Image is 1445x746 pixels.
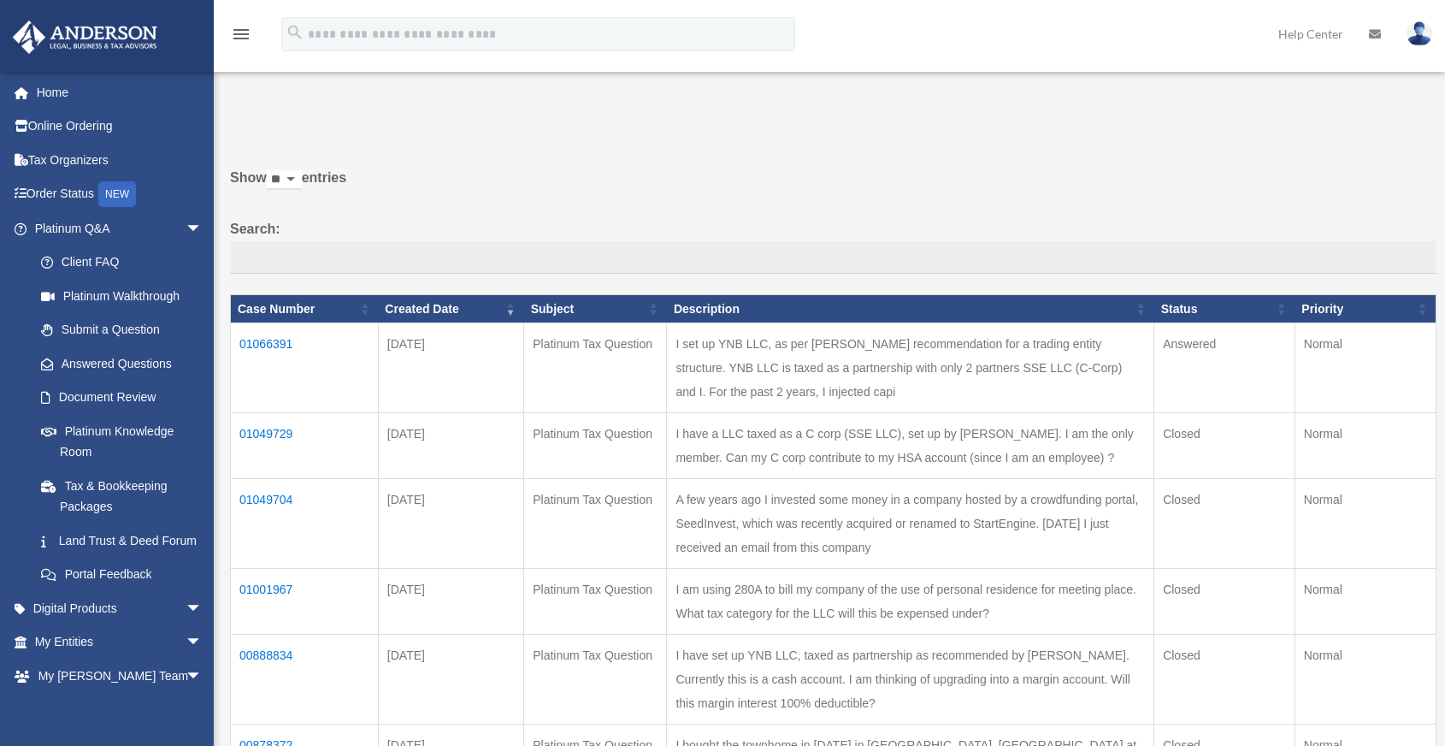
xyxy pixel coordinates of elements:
[186,591,220,626] span: arrow_drop_down
[98,181,136,207] div: NEW
[230,217,1436,274] label: Search:
[524,323,667,413] td: Platinum Tax Question
[378,635,523,725] td: [DATE]
[24,558,220,592] a: Portal Feedback
[524,413,667,479] td: Platinum Tax Question
[12,211,220,246] a: Platinum Q&Aarrow_drop_down
[186,659,220,694] span: arrow_drop_down
[12,75,228,110] a: Home
[12,110,228,144] a: Online Ordering
[1154,294,1295,323] th: Status: activate to sort column ascending
[524,569,667,635] td: Platinum Tax Question
[378,323,523,413] td: [DATE]
[231,24,251,44] i: menu
[231,479,379,569] td: 01049704
[24,469,220,524] a: Tax & Bookkeeping Packages
[8,21,162,54] img: Anderson Advisors Platinum Portal
[24,381,220,415] a: Document Review
[524,635,667,725] td: Platinum Tax Question
[230,241,1436,274] input: Search:
[12,591,228,625] a: Digital Productsarrow_drop_down
[667,294,1154,323] th: Description: activate to sort column ascending
[1154,635,1295,725] td: Closed
[378,569,523,635] td: [DATE]
[667,479,1154,569] td: A few years ago I invested some money in a company hosted by a crowdfunding portal, SeedInvest, w...
[24,246,220,280] a: Client FAQ
[378,294,523,323] th: Created Date: activate to sort column ascending
[24,346,211,381] a: Answered Questions
[1295,413,1436,479] td: Normal
[1407,21,1432,46] img: User Pic
[378,413,523,479] td: [DATE]
[378,479,523,569] td: [DATE]
[12,625,228,660] a: My Entitiesarrow_drop_down
[24,414,220,469] a: Platinum Knowledge Room
[1295,294,1436,323] th: Priority: activate to sort column ascending
[12,177,228,212] a: Order StatusNEW
[1154,569,1295,635] td: Closed
[286,23,304,42] i: search
[24,279,220,313] a: Platinum Walkthrough
[230,166,1436,207] label: Show entries
[667,413,1154,479] td: I have a LLC taxed as a C corp (SSE LLC), set up by [PERSON_NAME]. I am the only member. Can my C...
[1154,323,1295,413] td: Answered
[231,30,251,44] a: menu
[1295,479,1436,569] td: Normal
[524,479,667,569] td: Platinum Tax Question
[1295,569,1436,635] td: Normal
[12,143,228,177] a: Tax Organizers
[186,625,220,660] span: arrow_drop_down
[12,659,228,693] a: My [PERSON_NAME] Teamarrow_drop_down
[267,170,302,190] select: Showentries
[1295,323,1436,413] td: Normal
[667,569,1154,635] td: I am using 280A to bill my company of the use of personal residence for meeting place. What tax c...
[667,635,1154,725] td: I have set up YNB LLC, taxed as partnership as recommended by [PERSON_NAME]. Currently this is a ...
[667,323,1154,413] td: I set up YNB LLC, as per [PERSON_NAME] recommendation for a trading entity structure. YNB LLC is ...
[186,211,220,246] span: arrow_drop_down
[231,413,379,479] td: 01049729
[24,313,220,347] a: Submit a Question
[524,294,667,323] th: Subject: activate to sort column ascending
[231,294,379,323] th: Case Number: activate to sort column ascending
[1154,479,1295,569] td: Closed
[1154,413,1295,479] td: Closed
[231,323,379,413] td: 01066391
[231,635,379,725] td: 00888834
[231,569,379,635] td: 01001967
[1295,635,1436,725] td: Normal
[24,524,220,558] a: Land Trust & Deed Forum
